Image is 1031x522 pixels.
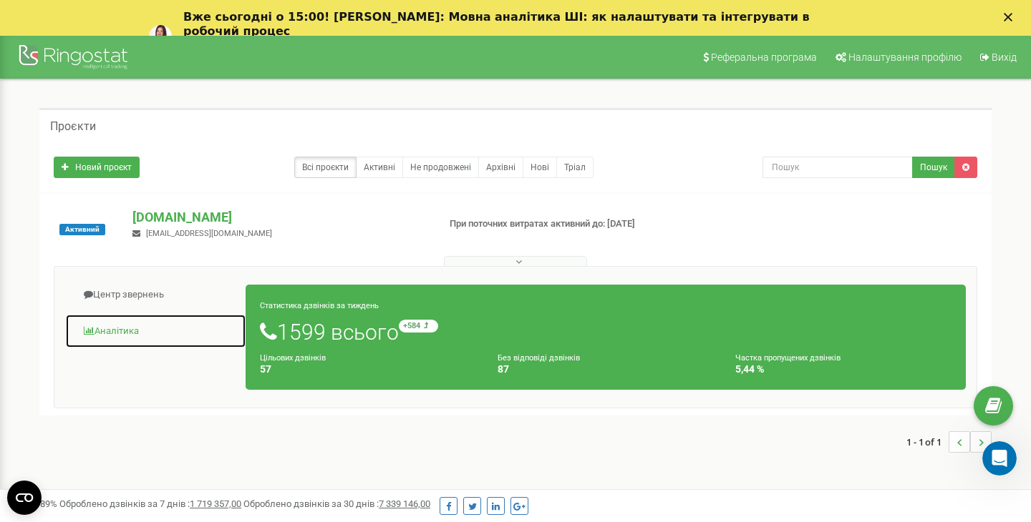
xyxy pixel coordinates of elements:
small: Статистика дзвінків за тиждень [260,301,379,310]
a: Нові [523,157,557,178]
small: Без відповіді дзвінків [498,353,580,363]
h4: 87 [498,364,714,375]
a: Всі проєкти [294,157,357,178]
h1: 1599 всього [260,320,952,344]
a: Вихід [971,36,1024,79]
a: Аналiтика [65,314,246,349]
span: 1 - 1 of 1 [906,431,949,453]
span: Оброблено дзвінків за 7 днів : [59,498,241,509]
img: Profile image for Yuliia [149,25,172,48]
a: Тріал [556,157,594,178]
input: Пошук [763,157,913,178]
nav: ... [906,417,992,467]
h4: 5,44 % [735,364,952,375]
small: Частка пропущених дзвінків [735,353,841,363]
a: Архівні [478,157,523,178]
span: Оброблено дзвінків за 30 днів : [243,498,430,509]
small: +584 [399,320,438,333]
a: Налаштування профілю [826,36,969,79]
span: Реферальна програма [711,51,817,63]
a: Реферальна програма [694,36,824,79]
b: Вже сьогодні о 15:00! [PERSON_NAME]: Мовна аналітика ШІ: як налаштувати та інтегрувати в робочий ... [183,10,810,38]
div: Закрыть [1004,13,1018,21]
small: Цільових дзвінків [260,353,326,363]
span: Налаштування профілю [848,51,962,63]
p: При поточних витратах активний до: [DATE] [450,217,664,231]
a: Активні [356,157,403,178]
a: Новий проєкт [54,157,140,178]
a: Не продовжені [402,157,479,178]
span: [EMAIL_ADDRESS][DOMAIN_NAME] [146,229,272,238]
span: Вихід [992,51,1017,63]
button: Open CMP widget [7,481,42,515]
iframe: Intercom live chat [982,441,1017,476]
h4: 57 [260,364,476,375]
a: Центр звернень [65,277,246,312]
h5: Проєкти [50,120,96,133]
u: 7 339 146,00 [379,498,430,509]
span: Активний [59,224,105,235]
p: [DOMAIN_NAME] [132,208,426,227]
button: Пошук [912,157,955,178]
u: 1 719 357,00 [190,498,241,509]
